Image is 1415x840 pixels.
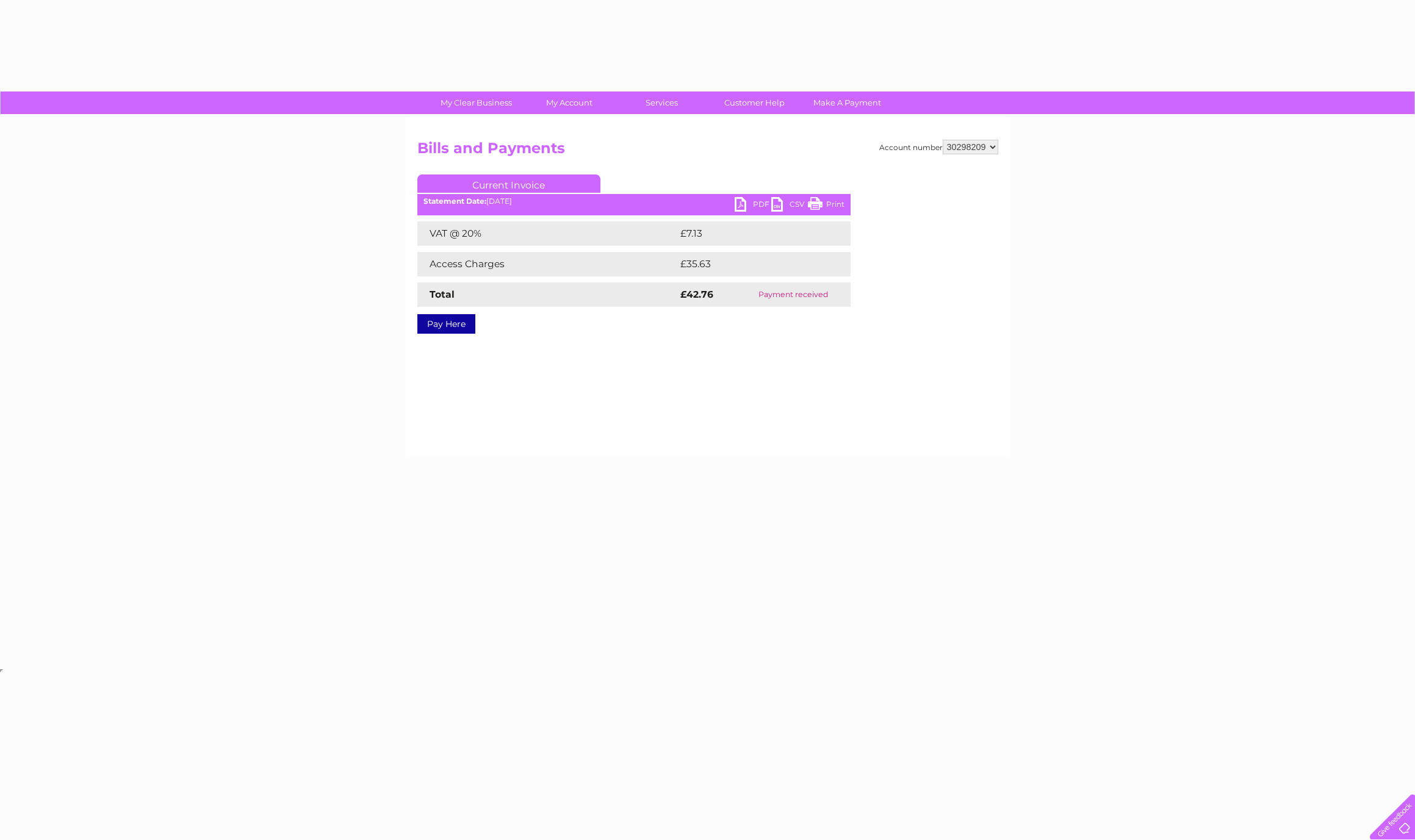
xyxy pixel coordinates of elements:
[417,252,677,276] td: Access Charges
[417,140,998,163] h2: Bills and Payments
[677,252,826,276] td: £35.63
[611,92,712,114] a: Services
[426,92,527,114] a: My Clear Business
[417,197,851,206] div: [DATE]
[797,92,898,114] a: Make A Payment
[879,140,998,154] div: Account number
[677,221,819,246] td: £7.13
[736,282,850,307] td: Payment received
[417,221,677,246] td: VAT @ 20%
[417,314,475,334] a: Pay Here
[423,196,486,206] b: Statement Date:
[704,92,805,114] a: Customer Help
[417,174,600,193] a: Current Invoice
[519,92,619,114] a: My Account
[680,289,713,300] strong: £42.76
[808,197,844,215] a: Print
[735,197,771,215] a: PDF
[771,197,808,215] a: CSV
[430,289,455,300] strong: Total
